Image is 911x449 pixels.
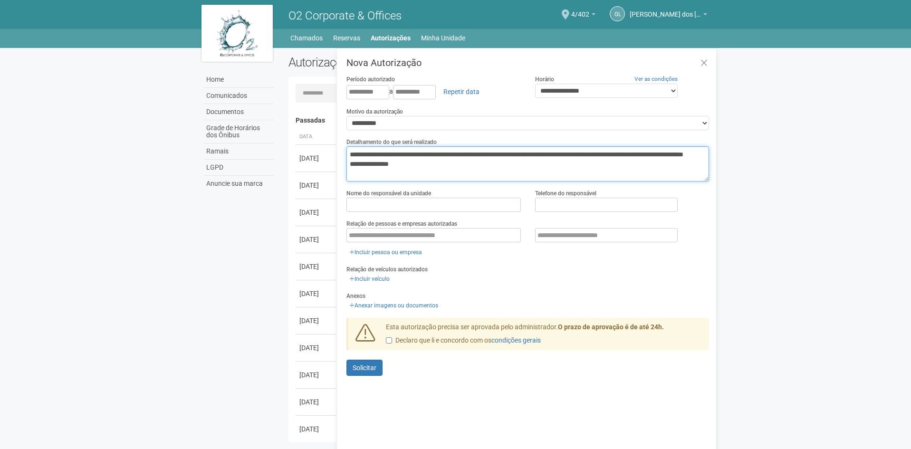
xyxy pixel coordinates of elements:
a: Incluir pessoa ou empresa [346,247,425,258]
span: 4/402 [571,1,589,18]
div: a [346,84,521,100]
div: [DATE] [299,370,335,380]
h3: Nova Autorização [346,58,709,67]
div: [DATE] [299,397,335,407]
label: Relação de veículos autorizados [346,265,428,274]
label: Período autorizado [346,75,395,84]
a: Chamados [290,31,323,45]
img: logo.jpg [201,5,273,62]
div: [DATE] [299,424,335,434]
strong: O prazo de aprovação é de até 24h. [558,323,664,331]
span: O2 Corporate & Offices [288,9,402,22]
a: Repetir data [437,84,486,100]
div: [DATE] [299,343,335,353]
div: [DATE] [299,262,335,271]
label: Declaro que li e concordo com os [386,336,541,345]
a: Anuncie sua marca [204,176,274,191]
label: Motivo da autorização [346,107,403,116]
a: GL [610,6,625,21]
a: Incluir veículo [346,274,393,284]
div: [DATE] [299,153,335,163]
a: Home [204,72,274,88]
span: Gabriel Lemos Carreira dos Reis [630,1,701,18]
span: Solicitar [353,364,376,372]
a: LGPD [204,160,274,176]
a: [PERSON_NAME] dos [PERSON_NAME] [630,12,707,19]
div: [DATE] [299,208,335,217]
label: Horário [535,75,554,84]
label: Anexos [346,292,365,300]
a: Ramais [204,143,274,160]
h4: Passadas [296,117,703,124]
div: [DATE] [299,181,335,190]
label: Detalhamento do que será realizado [346,138,437,146]
a: Minha Unidade [421,31,465,45]
a: Reservas [333,31,360,45]
div: [DATE] [299,235,335,244]
h2: Autorizações [288,55,492,69]
label: Nome do responsável da unidade [346,189,431,198]
a: Ver as condições [634,76,678,82]
a: Grade de Horários dos Ônibus [204,120,274,143]
th: Data [296,129,338,145]
a: Anexar imagens ou documentos [346,300,441,311]
label: Relação de pessoas e empresas autorizadas [346,220,457,228]
a: Comunicados [204,88,274,104]
a: Documentos [204,104,274,120]
a: condições gerais [491,336,541,344]
a: 4/402 [571,12,595,19]
div: Esta autorização precisa ser aprovada pelo administrador. [379,323,710,350]
div: [DATE] [299,316,335,325]
input: Declaro que li e concordo com oscondições gerais [386,337,392,344]
div: [DATE] [299,289,335,298]
button: Solicitar [346,360,383,376]
label: Telefone do responsável [535,189,596,198]
a: Autorizações [371,31,411,45]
